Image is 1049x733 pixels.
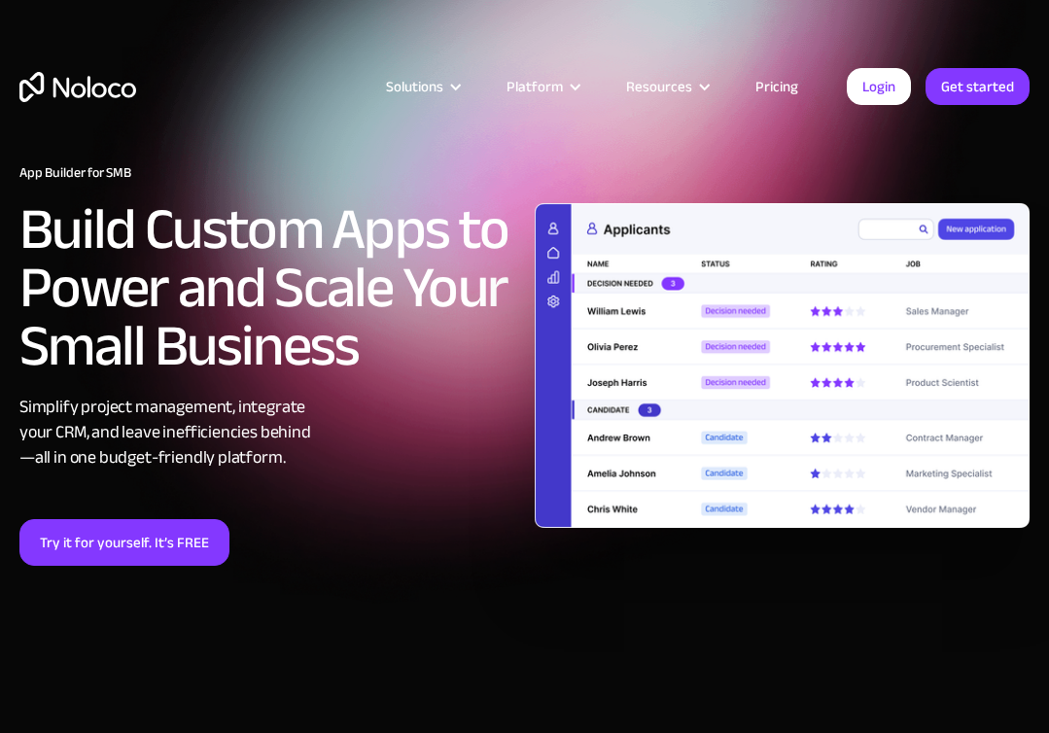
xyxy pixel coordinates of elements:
[19,200,515,375] h2: Build Custom Apps to Power and Scale Your Small Business
[482,74,602,99] div: Platform
[19,72,136,102] a: home
[926,68,1030,105] a: Get started
[386,74,443,99] div: Solutions
[19,395,515,471] div: Simplify project management, integrate your CRM, and leave inefficiencies behind —all in one budg...
[847,68,911,105] a: Login
[19,519,229,566] a: Try it for yourself. It’s FREE
[602,74,731,99] div: Resources
[507,74,563,99] div: Platform
[626,74,692,99] div: Resources
[731,74,822,99] a: Pricing
[362,74,482,99] div: Solutions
